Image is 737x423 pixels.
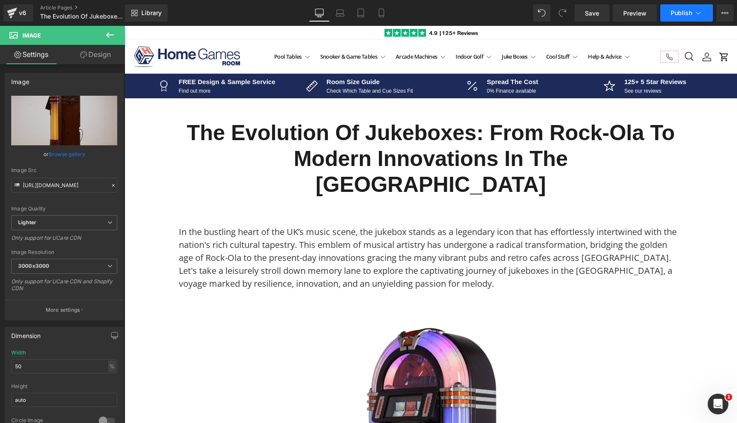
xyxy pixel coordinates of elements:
h1: The Evolution of Jukeboxes: From Rock-Ola to Modern Innovations in the [GEOGRAPHIC_DATA] [54,94,559,172]
div: Width [11,350,26,356]
div: Image Resolution [11,249,117,255]
input: auto [11,359,117,373]
span: Publish [671,9,692,16]
a: Article Pages [40,4,139,11]
a: Mobile [371,4,392,22]
summary: Cool Stuff [417,25,459,37]
a: Room Size Guide Check Which Table and Cue Sizes Fit [170,51,299,69]
p: 0% Finance available [362,61,414,69]
div: Only support for UCare CDN [11,235,117,247]
div: % [108,360,116,372]
p: Find out more [54,61,150,69]
a: Design [64,45,127,64]
button: Publish [660,4,713,22]
summary: Juke Boxes [372,25,417,37]
span: Preview [623,9,646,18]
button: Undo [533,4,550,22]
iframe: Intercom live chat [708,394,728,414]
img: Home Games Room [9,20,116,42]
summary: Snooker & Game Tables [191,25,266,37]
div: Image Src [11,167,117,173]
a: 125+ 5 Star Reviews See our reviews [456,51,585,69]
button: Redo [554,4,571,22]
div: Image Quality [11,206,117,212]
a: New Library [125,4,168,22]
a: Preview [613,4,657,22]
div: v6 [17,7,28,19]
a: A descriptive caption for the image [28,1,585,8]
summary: Pool Tables [145,25,191,37]
a: FREE Design & Sample Service Find out more [28,51,156,69]
summary: Help & Advice [459,25,511,37]
span: The Evolution Of Jukeboxes: From Rock-Ola To Modern Innovations In The [GEOGRAPHIC_DATA] [40,13,123,20]
a: v6 [3,4,33,22]
a: Spread The Cost 0% Finance available [313,51,442,69]
span: Image [22,32,41,39]
strong: Room Size Guide [202,52,255,60]
p: More settings [46,306,80,314]
div: Height [11,383,117,389]
div: Dimension [11,327,41,339]
span: Library [141,9,162,17]
p: Check Which Table and Cue Sizes Fit [202,61,289,69]
strong: FREE Design & Sample Service [54,52,150,60]
b: Lighter [18,219,36,226]
div: Only support for UCare CDN and Shopify CDN [11,278,117,298]
p: See our reviews [500,61,562,69]
strong: Spread The Cost [362,52,414,60]
a: Tablet [350,4,371,22]
p: In the bustling heart of the UK’s music scene, the jukebox stands as a legendary icon that has ef... [54,200,559,264]
nav: Secondary [529,21,554,41]
button: More [716,4,734,22]
div: Image [11,73,29,85]
button: More settings [5,300,123,320]
strong: 125+ 5 Star Reviews [500,52,562,60]
nav: Primary [150,25,506,37]
summary: Arcade Machines [266,25,326,37]
span: Save [585,9,599,18]
div: or [11,150,117,159]
a: Desktop [309,4,330,22]
input: auto [11,393,117,407]
input: Link [11,178,117,193]
b: 3000x3000 [18,263,49,269]
span: 1 [725,394,732,401]
summary: Indoor Golf [326,25,372,37]
a: Browse gallery [49,147,85,162]
a: Laptop [330,4,350,22]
